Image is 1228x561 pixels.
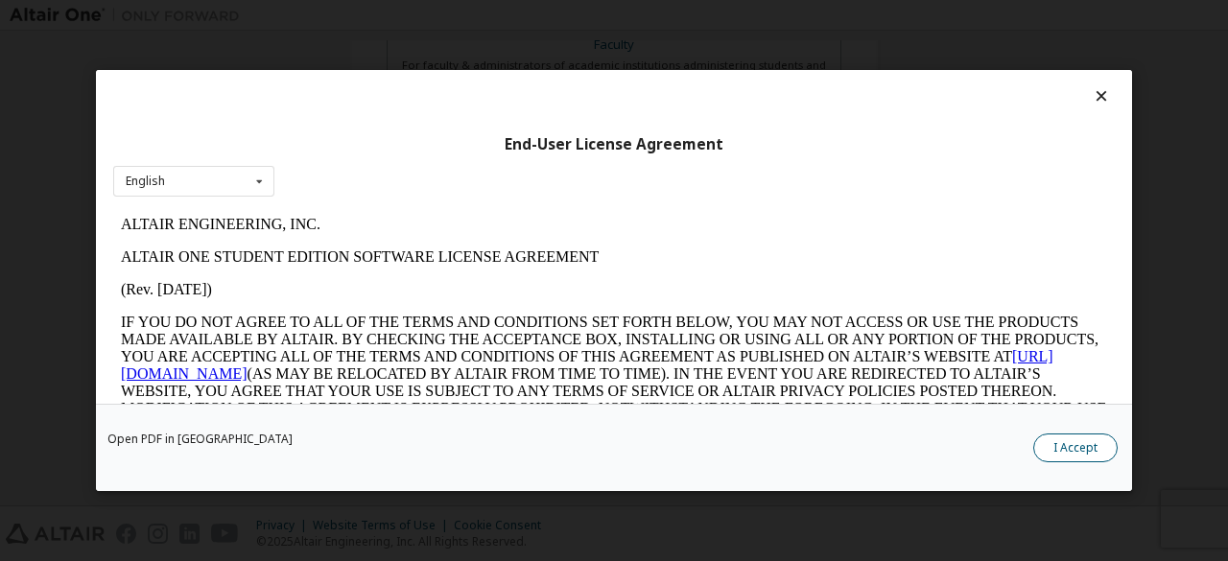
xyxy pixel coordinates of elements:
p: ALTAIR ONE STUDENT EDITION SOFTWARE LICENSE AGREEMENT [8,40,994,58]
p: ALTAIR ENGINEERING, INC. [8,8,994,25]
button: I Accept [1033,433,1118,462]
p: (Rev. [DATE]) [8,73,994,90]
a: [URL][DOMAIN_NAME] [8,140,940,174]
div: End-User License Agreement [113,135,1115,154]
a: Open PDF in [GEOGRAPHIC_DATA] [107,433,293,445]
div: English [126,175,165,187]
p: IF YOU DO NOT AGREE TO ALL OF THE TERMS AND CONDITIONS SET FORTH BELOW, YOU MAY NOT ACCESS OR USE... [8,105,994,244]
